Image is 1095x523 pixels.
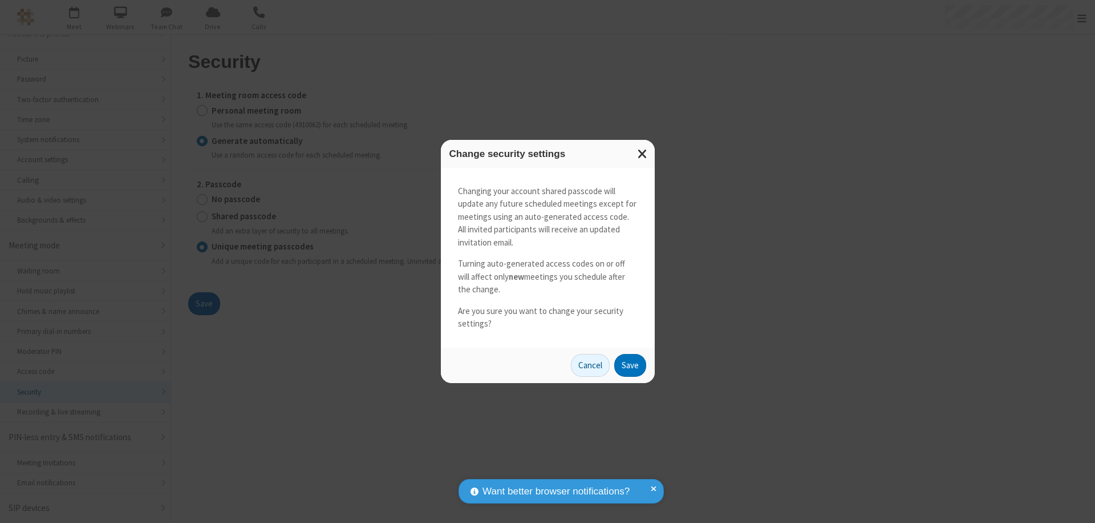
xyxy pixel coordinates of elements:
button: Close modal [631,140,655,168]
p: Turning auto-generated access codes on or off will affect only meetings you schedule after the ch... [458,258,638,296]
button: Save [614,354,646,377]
span: Want better browser notifications? [482,484,630,499]
p: Are you sure you want to change your security settings? [458,305,638,331]
h3: Change security settings [449,148,646,159]
strong: new [509,271,524,282]
p: Changing your account shared passcode will update any future scheduled meetings except for meetin... [458,185,638,250]
button: Cancel [571,354,610,377]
